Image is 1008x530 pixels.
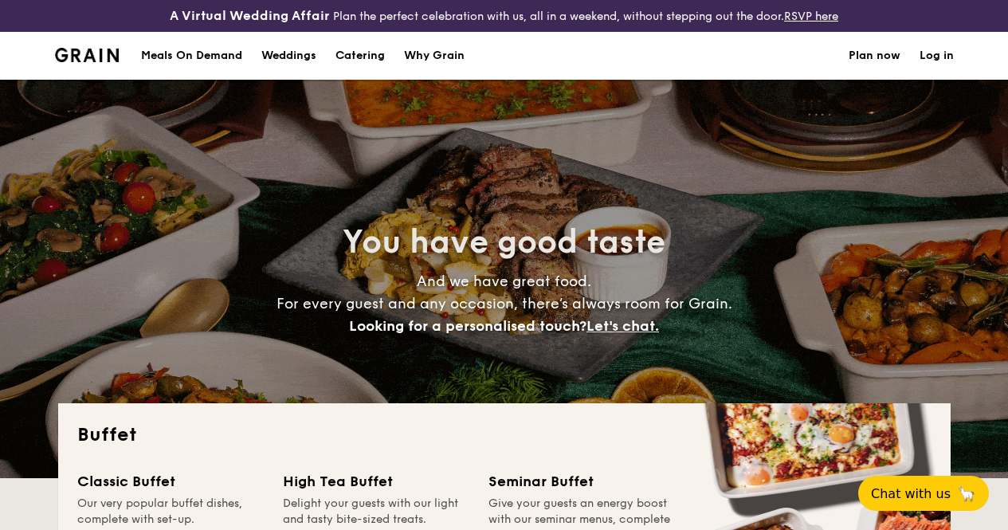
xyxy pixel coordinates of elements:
h1: Catering [335,32,385,80]
div: Plan the perfect celebration with us, all in a weekend, without stepping out the door. [168,6,840,26]
button: Chat with us🦙 [858,476,989,511]
span: Let's chat. [586,317,659,335]
div: Meals On Demand [141,32,242,80]
div: Why Grain [404,32,465,80]
img: Grain [55,48,120,62]
div: Weddings [261,32,316,80]
span: 🦙 [957,485,976,503]
span: Looking for a personalised touch? [349,317,586,335]
a: Weddings [252,32,326,80]
a: Catering [326,32,394,80]
span: You have good taste [343,223,665,261]
a: Why Grain [394,32,474,80]
a: RSVP here [784,10,838,23]
a: Meals On Demand [131,32,252,80]
span: And we have great food. For every guest and any occasion, there’s always room for Grain. [277,273,732,335]
div: Classic Buffet [77,470,264,493]
div: Seminar Buffet [488,470,675,493]
a: Log in [920,32,954,80]
div: High Tea Buffet [283,470,469,493]
span: Chat with us [871,486,951,501]
h4: A Virtual Wedding Affair [170,6,330,26]
a: Logotype [55,48,120,62]
h2: Buffet [77,422,932,448]
a: Plan now [849,32,900,80]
